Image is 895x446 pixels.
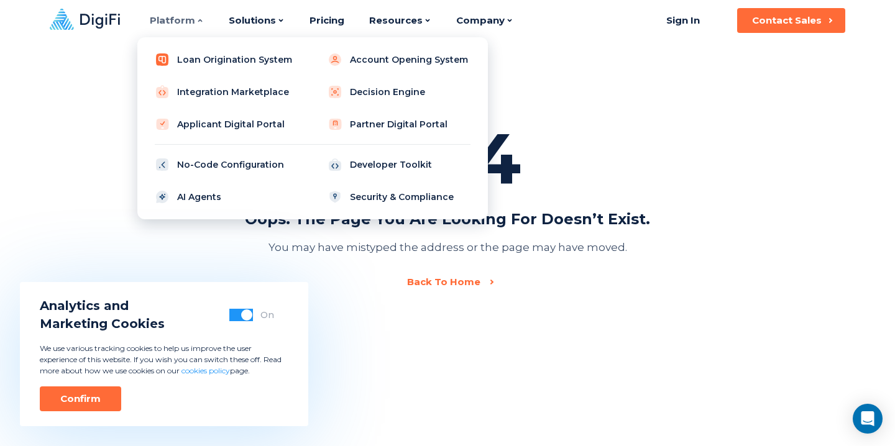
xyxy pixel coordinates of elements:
a: Loan Origination System [147,47,305,72]
a: Partner Digital Portal [320,112,478,137]
a: Developer Toolkit [320,152,478,177]
button: Confirm [40,386,121,411]
a: Security & Compliance [320,184,478,209]
div: Contact Sales [752,14,822,27]
div: You may have mistyped the address or the page may have moved. [268,239,627,256]
a: Account Opening System [320,47,478,72]
div: Back To Home [407,276,480,288]
div: Confirm [60,393,101,405]
span: Analytics and [40,297,165,315]
a: cookies policy [181,366,230,375]
a: AI Agents [147,184,305,209]
a: No-Code Configuration [147,152,305,177]
a: Sign In [651,8,715,33]
span: Marketing Cookies [40,315,165,333]
a: Integration Marketplace [147,80,305,104]
div: On [260,309,274,321]
div: Oops. The page you are looking for doesn’t exist. [245,210,650,229]
p: We use various tracking cookies to help us improve the user experience of this website. If you wi... [40,343,288,376]
a: Decision Engine [320,80,478,104]
a: Back To Home [407,276,494,288]
div: Open Intercom Messenger [853,404,883,434]
a: Applicant Digital Portal [147,112,305,137]
button: Contact Sales [737,8,845,33]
